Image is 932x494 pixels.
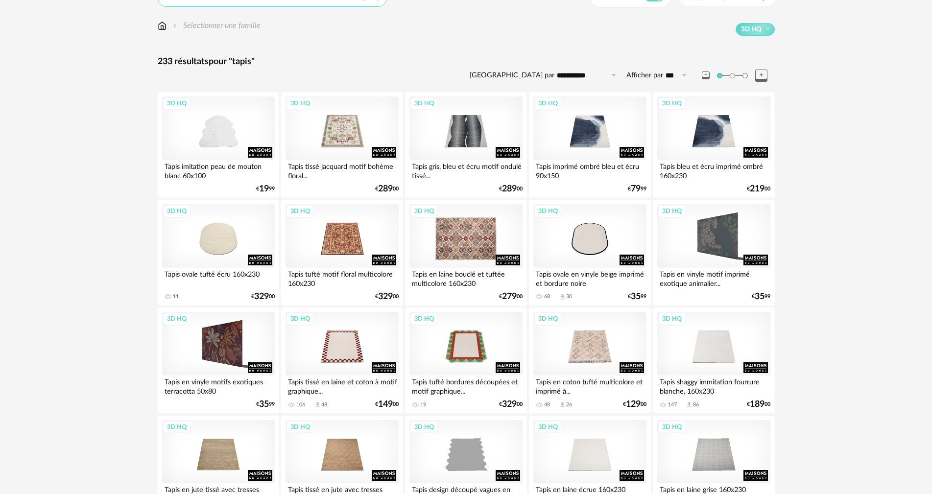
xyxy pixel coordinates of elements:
[631,186,641,192] span: 79
[653,92,774,198] a: 3D HQ Tapis bleu et écru imprimé ombré 160x230 €21900
[559,401,566,408] span: Download icon
[529,307,650,413] a: 3D HQ Tapis en coton tufté multicolore et imprimé à... 48 Download icon 26 €12900
[420,401,426,408] div: 19
[286,268,398,287] div: Tapis tufté motif floral multicolore 160x230
[631,293,641,300] span: 35
[502,401,517,408] span: 329
[375,401,399,408] div: € 00
[171,20,261,31] div: Sélectionner une famille
[163,97,191,110] div: 3D HQ
[544,293,550,300] div: 68
[158,307,279,413] a: 3D HQ Tapis en vinyle motifs exotiques terracotta 50x80 €3599
[409,376,522,395] div: Tapis tufté bordures découpées et motif graphique...
[658,97,686,110] div: 3D HQ
[158,20,167,31] img: svg+xml;base64,PHN2ZyB3aWR0aD0iMTYiIGhlaWdodD0iMTciIHZpZXdCb3g9IjAgMCAxNiAxNyIgZmlsbD0ibm9uZSIgeG...
[171,20,179,31] img: svg+xml;base64,PHN2ZyB3aWR0aD0iMTYiIGhlaWdodD0iMTYiIHZpZXdCb3g9IjAgMCAxNiAxNiIgZmlsbD0ibm9uZSIgeG...
[559,293,566,301] span: Download icon
[259,401,269,408] span: 35
[162,160,275,180] div: Tapis imitation peau de mouton blanc 60x100
[626,71,663,80] label: Afficher par
[286,421,314,433] div: 3D HQ
[296,401,305,408] div: 106
[173,293,179,300] div: 11
[162,376,275,395] div: Tapis en vinyle motifs exotiques terracotta 50x80
[747,401,770,408] div: € 00
[158,92,279,198] a: 3D HQ Tapis imitation peau de mouton blanc 60x100 €1999
[499,186,523,192] div: € 00
[163,312,191,325] div: 3D HQ
[378,293,393,300] span: 329
[375,186,399,192] div: € 00
[747,186,770,192] div: € 00
[409,268,522,287] div: Tapis en laine bouclé et tuftée multicolore 160x230
[653,307,774,413] a: 3D HQ Tapis shaggy immitation fourrure blanche, 160x230 147 Download icon 86 €18900
[750,186,765,192] span: 219
[470,71,554,80] label: [GEOGRAPHIC_DATA] par
[499,293,523,300] div: € 00
[529,200,650,306] a: 3D HQ Tapis ovale en vinyle beige imprimé et bordure noire 68 Download icon 30 €3599
[256,186,275,192] div: € 99
[286,205,314,217] div: 3D HQ
[534,312,562,325] div: 3D HQ
[741,25,762,34] span: 3D HQ
[657,160,770,180] div: Tapis bleu et écru imprimé ombré 160x230
[410,421,438,433] div: 3D HQ
[653,200,774,306] a: 3D HQ Tapis en vinyle motif imprimé exotique animalier... €3599
[533,160,646,180] div: Tapis imprimé ombré bleu et écru 90x150
[158,56,775,68] div: 233 résultats
[668,401,677,408] div: 147
[321,401,327,408] div: 48
[628,293,646,300] div: € 99
[409,160,522,180] div: Tapis gris, bleu et écru motif ondulé tissé...
[657,376,770,395] div: Tapis shaggy immitation fourrure blanche, 160x230
[286,160,398,180] div: Tapis tissé jacquard motif bohème floral...
[686,401,693,408] span: Download icon
[544,401,550,408] div: 48
[626,401,641,408] span: 129
[529,92,650,198] a: 3D HQ Tapis imprimé ombré bleu et écru 90x150 €7999
[750,401,765,408] span: 189
[658,312,686,325] div: 3D HQ
[209,57,255,66] span: pour "tapis"
[623,401,646,408] div: € 00
[378,401,393,408] span: 149
[314,401,321,408] span: Download icon
[259,186,269,192] span: 19
[375,293,399,300] div: € 00
[162,268,275,287] div: Tapis ovale tufté écru 160x230
[163,421,191,433] div: 3D HQ
[693,401,699,408] div: 86
[163,205,191,217] div: 3D HQ
[658,205,686,217] div: 3D HQ
[752,293,770,300] div: € 99
[286,376,398,395] div: Tapis tissé en laine et coton à motif graphique...
[657,268,770,287] div: Tapis en vinyle motif imprimé exotique animalier...
[410,97,438,110] div: 3D HQ
[534,205,562,217] div: 3D HQ
[256,401,275,408] div: € 99
[251,293,275,300] div: € 00
[254,293,269,300] span: 329
[281,92,403,198] a: 3D HQ Tapis tissé jacquard motif bohème floral... €28900
[502,293,517,300] span: 279
[286,312,314,325] div: 3D HQ
[534,421,562,433] div: 3D HQ
[566,401,572,408] div: 26
[566,293,572,300] div: 30
[281,307,403,413] a: 3D HQ Tapis tissé en laine et coton à motif graphique... 106 Download icon 48 €14900
[286,97,314,110] div: 3D HQ
[533,268,646,287] div: Tapis ovale en vinyle beige imprimé et bordure noire
[410,312,438,325] div: 3D HQ
[499,401,523,408] div: € 00
[281,200,403,306] a: 3D HQ Tapis tufté motif floral multicolore 160x230 €32900
[405,200,526,306] a: 3D HQ Tapis en laine bouclé et tuftée multicolore 160x230 €27900
[158,200,279,306] a: 3D HQ Tapis ovale tufté écru 160x230 11 €32900
[405,307,526,413] a: 3D HQ Tapis tufté bordures découpées et motif graphique... 19 €32900
[628,186,646,192] div: € 99
[378,186,393,192] span: 289
[502,186,517,192] span: 289
[405,92,526,198] a: 3D HQ Tapis gris, bleu et écru motif ondulé tissé... €28900
[658,421,686,433] div: 3D HQ
[755,293,765,300] span: 35
[534,97,562,110] div: 3D HQ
